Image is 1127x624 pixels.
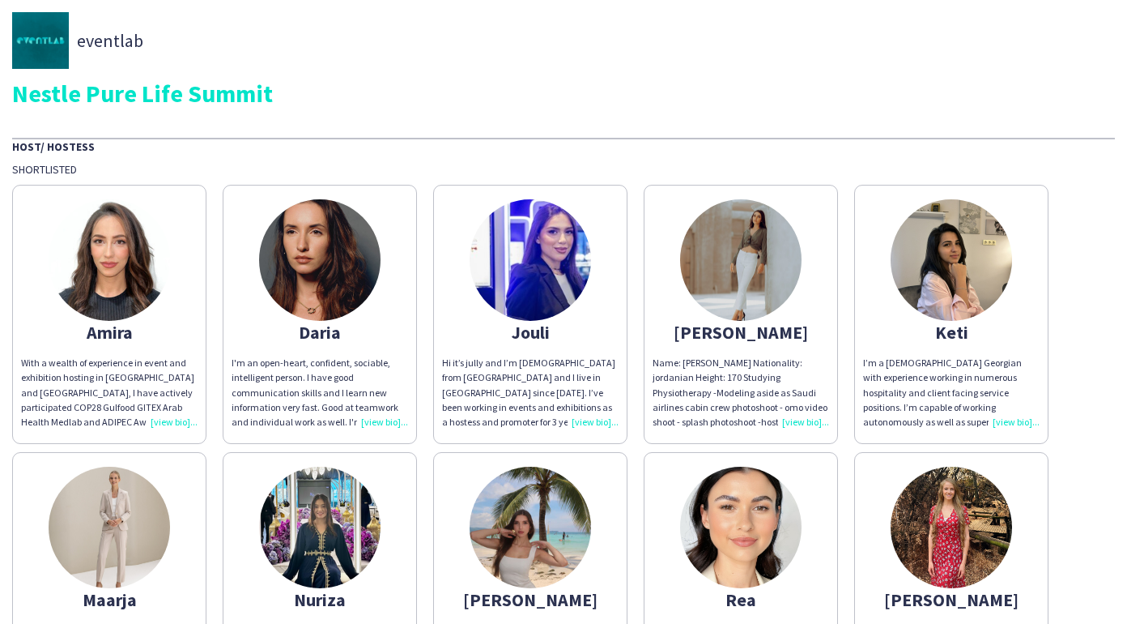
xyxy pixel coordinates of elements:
[442,325,619,340] div: Jouli
[653,356,829,430] div: Name: [PERSON_NAME] Nationality: jordanian Height: 170 Studying Physiotherapy -Modeling aside as ...
[863,592,1040,607] div: [PERSON_NAME]
[863,356,1040,430] div: I’m a [DEMOGRAPHIC_DATA] Georgian with experience working in numerous hospitality and client faci...
[442,356,619,430] div: Hi it’s jully and I’m [DEMOGRAPHIC_DATA] from [GEOGRAPHIC_DATA] and I live in [GEOGRAPHIC_DATA] s...
[680,467,802,588] img: thumb-8378dd9b-9fe5-4f27-a785-a8afdcbe3a4b.jpg
[863,325,1040,340] div: Keti
[12,162,1115,177] div: Shortlisted
[891,199,1012,321] img: thumb-bb5d36cb-dfbe-4f67-92b6-7397ff9cae96.jpg
[12,12,69,69] img: thumb-141c5059-391b-4e8f-b7d0-f18453923345.jpg
[653,592,829,607] div: Rea
[12,81,1115,105] div: Nestle Pure Life Summit
[653,325,829,340] div: [PERSON_NAME]
[49,199,170,321] img: thumb-6582a0cdb5742.jpeg
[12,138,1115,154] div: Host/ Hostess
[232,325,408,340] div: Daria
[232,356,408,430] div: I'm an open-heart, confident, sociable, intelligent person. I have good communication skills and ...
[470,467,591,588] img: thumb-668bd5b8d56f9.jpeg
[77,33,143,48] span: eventlab
[891,467,1012,588] img: thumb-8153b311-7d44-4e1d-afb8-8fd4f1f56fe2.jpg
[21,592,198,607] div: Maarja
[49,467,170,588] img: thumb-52037ed3-06cc-4267-8916-2e317a7ccf61.jpg
[470,199,591,321] img: thumb-67fcbe4ad7804.jpeg
[442,592,619,607] div: [PERSON_NAME]
[259,467,381,588] img: thumb-662663ac8a79d.png
[21,356,198,430] div: With a wealth of experience in event and exhibition hosting in [GEOGRAPHIC_DATA] and [GEOGRAPHIC_...
[21,325,198,340] div: Amira
[232,592,408,607] div: Nuriza
[259,199,381,321] img: thumb-a3aa1708-8b7e-4678-bafe-798ea0816525.jpg
[680,199,802,321] img: thumb-ed099fa7-420b-4e7e-a244-c78868f51d91.jpg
